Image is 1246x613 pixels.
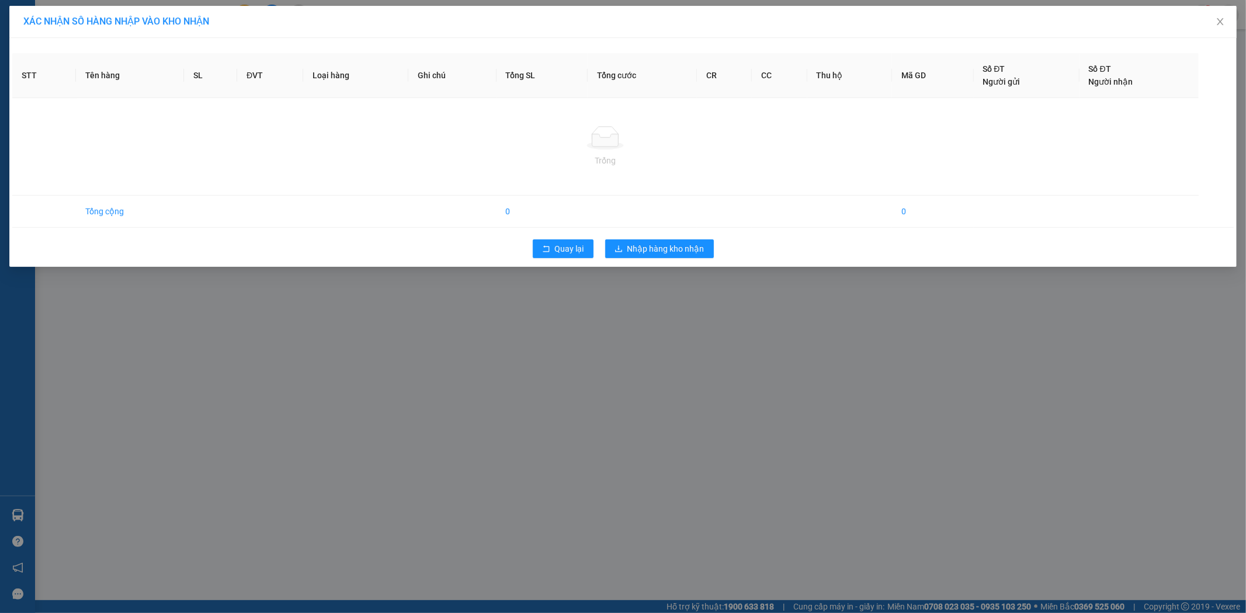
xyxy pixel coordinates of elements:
th: STT [12,53,76,98]
td: 0 [497,196,588,228]
th: Mã GD [892,53,974,98]
span: Số ĐT [983,64,1005,74]
span: Quay lại [555,242,584,255]
button: rollbackQuay lại [533,239,594,258]
span: Số ĐT [1089,64,1111,74]
th: CR [697,53,752,98]
th: Tổng SL [497,53,588,98]
span: rollback [542,245,550,254]
div: Trống [22,154,1189,167]
span: close [1216,17,1225,26]
th: ĐVT [237,53,303,98]
span: Người gửi [983,77,1021,86]
span: XÁC NHẬN SỐ HÀNG NHẬP VÀO KHO NHẬN [23,16,209,27]
th: SL [184,53,237,98]
td: 0 [892,196,974,228]
th: Thu hộ [807,53,892,98]
th: Tổng cước [588,53,697,98]
span: Nhập hàng kho nhận [627,242,704,255]
th: Ghi chú [408,53,497,98]
button: downloadNhập hàng kho nhận [605,239,714,258]
th: Loại hàng [303,53,408,98]
th: CC [752,53,807,98]
button: Close [1204,6,1237,39]
td: Tổng cộng [76,196,184,228]
th: Tên hàng [76,53,184,98]
span: download [615,245,623,254]
span: Người nhận [1089,77,1133,86]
